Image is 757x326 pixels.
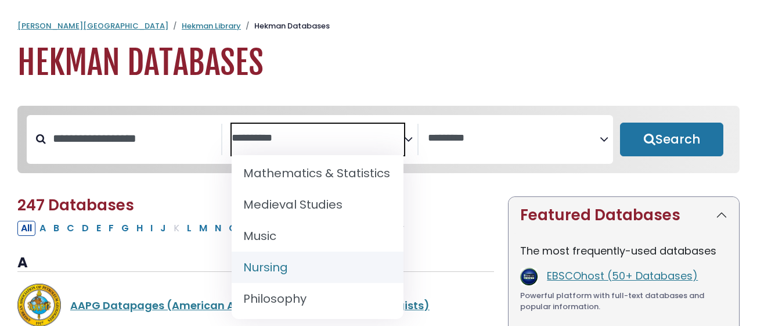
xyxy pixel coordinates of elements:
button: Filter Results M [196,221,211,236]
button: Filter Results D [78,221,92,236]
button: Filter Results J [157,221,170,236]
nav: Search filters [17,106,740,173]
input: Search database by title or keyword [46,129,221,148]
textarea: Search [428,132,600,145]
button: Filter Results I [147,221,156,236]
li: Nursing [232,252,403,283]
span: 247 Databases [17,195,134,216]
li: Hekman Databases [241,20,330,32]
h3: A [17,255,494,272]
button: Filter Results C [63,221,78,236]
button: Filter Results H [133,221,146,236]
button: Featured Databases [509,197,739,234]
button: Filter Results O [225,221,240,236]
button: Filter Results G [118,221,132,236]
div: Powerful platform with full-text databases and popular information. [520,290,727,313]
button: All [17,221,35,236]
a: EBSCOhost (50+ Databases) [547,268,698,283]
button: Filter Results N [211,221,225,236]
li: Medieval Studies [232,189,403,220]
button: Filter Results L [183,221,195,236]
h1: Hekman Databases [17,44,740,83]
li: Philosophy [232,283,403,314]
p: The most frequently-used databases [520,243,727,259]
button: Filter Results F [105,221,117,236]
button: Submit for Search Results [620,123,723,156]
textarea: Search [232,132,403,145]
a: Hekman Library [182,20,241,31]
button: Filter Results E [93,221,104,236]
button: Filter Results A [36,221,49,236]
a: AAPG Datapages (American Association of Petroleum Geologists) [70,298,430,313]
nav: breadcrumb [17,20,740,32]
li: Mathematics & Statistics [232,157,403,189]
div: Alpha-list to filter by first letter of database name [17,220,409,235]
button: Filter Results B [50,221,63,236]
a: [PERSON_NAME][GEOGRAPHIC_DATA] [17,20,168,31]
li: Music [232,220,403,252]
